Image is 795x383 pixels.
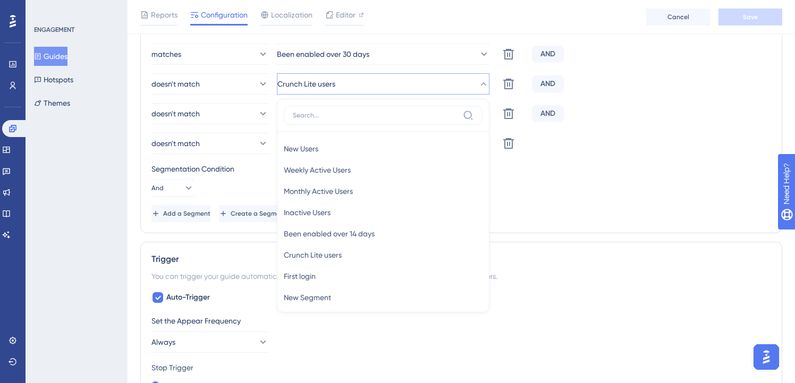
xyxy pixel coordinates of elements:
span: Auto-Trigger [166,291,210,304]
span: Inactive Users [284,206,331,219]
button: Always [151,331,268,353]
span: New Users [284,142,318,155]
button: Themes [34,93,70,113]
button: Been enabled over 14 days [284,223,483,244]
div: AND [532,75,564,92]
div: Stop Trigger [151,361,771,374]
button: matches [151,44,268,65]
button: doesn't match [151,133,268,154]
span: Been enabled over 30 days [277,48,369,61]
button: doesn't match [151,103,268,124]
div: ENGAGEMENT [34,25,74,34]
span: Need Help? [25,3,66,15]
button: Been enabled over 30 days [277,44,489,65]
span: Crunch Lite users [277,78,335,90]
div: AND [532,105,564,122]
button: New Users [284,138,483,159]
button: Crunch Lite users [277,73,489,95]
button: Guides [34,47,67,66]
span: And [151,184,164,192]
button: doesn't match [151,73,268,95]
span: Localization [271,8,312,21]
button: Inactive Users [284,202,483,223]
span: First login [284,270,316,283]
div: AND [532,46,564,63]
span: Create a Segment [231,209,286,218]
input: Search... [293,111,459,120]
span: New Segment [284,291,331,304]
span: Always [151,336,175,348]
span: Weekly Active Users [284,164,351,176]
div: Segmentation Condition [151,163,771,175]
button: Hotspots [34,70,73,89]
button: Save [718,8,782,25]
span: doesn't match [151,107,200,120]
button: Weekly Active Users [284,159,483,181]
button: Monthly Active Users [284,181,483,202]
button: First login [284,266,483,287]
div: You can trigger your guide automatically when the target URL is visited, and/or use the custom tr... [151,270,771,283]
span: Monthly Active Users [284,185,353,198]
button: Create a Segment [219,205,286,222]
button: Add a Segment [151,205,210,222]
div: Trigger [151,253,771,266]
span: Configuration [201,8,248,21]
span: Add a Segment [163,209,210,218]
div: Set the Appear Frequency [151,314,771,327]
button: New Segment [284,287,483,308]
span: Reports [151,8,177,21]
button: Cancel [646,8,710,25]
span: doesn't match [151,78,200,90]
button: And [151,180,194,197]
span: Save [743,13,758,21]
span: Crunch Lite users [284,249,342,261]
span: doesn't match [151,137,200,150]
span: Cancel [667,13,689,21]
button: Crunch Lite users [284,244,483,266]
span: Editor [336,8,356,21]
iframe: UserGuiding AI Assistant Launcher [750,341,782,373]
span: matches [151,48,181,61]
span: Been enabled over 14 days [284,227,375,240]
